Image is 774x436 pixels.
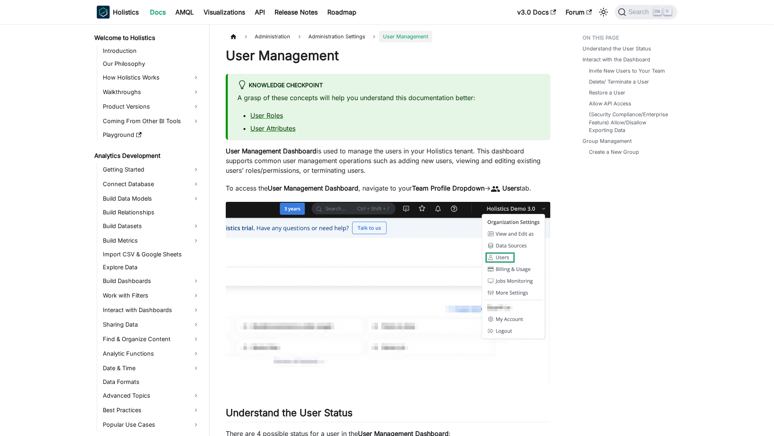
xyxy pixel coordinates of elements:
[589,148,639,156] a: Create a New Group
[100,71,202,84] a: How Holistics Works
[250,124,295,132] a: User Attributes
[491,184,500,194] span: people
[589,89,625,96] a: Restore a User
[583,56,650,63] a: Interact with the Dashboard
[226,48,550,64] h1: User Management
[100,262,202,273] a: Explore Data
[304,31,369,42] span: Administration Settings
[171,6,199,19] a: AMQL
[100,163,202,176] a: Getting Started
[100,404,202,417] a: Best Practices
[250,6,270,19] a: API
[100,289,202,302] a: Work with Filters
[100,318,202,331] a: Sharing Data
[100,249,202,260] a: Import CSV & Google Sheets
[100,234,202,247] a: Build Metrics
[226,31,550,42] nav: Breadcrumbs
[97,6,110,19] img: Holistics
[100,207,202,218] a: Build Relationships
[502,184,520,192] strong: Users
[226,407,550,422] h2: Understand the User Status
[250,111,283,119] a: User Roles
[100,115,202,128] a: Coming From Other BI Tools
[100,192,202,205] a: Build Data Models
[237,93,541,103] p: A grasp of these concepts will help you understand this documentation better:
[100,178,202,191] a: Connect Database
[589,100,631,107] a: Allow API Access
[100,220,202,233] a: Build Datasets
[268,184,358,192] strong: User Management Dashboard
[145,6,171,19] a: Docs
[589,78,649,86] a: Delete/ Terminate a User
[100,304,202,317] a: Interact with Dashboards
[583,137,632,145] a: Group Management
[113,7,139,17] b: Holistics
[100,362,202,375] a: Date & Time
[589,111,669,134] a: (Security Compliance/Enterprise Feature) Allow/Disallow Exporting Data
[100,376,202,388] a: Data Formats
[92,150,202,161] a: Analytics Development
[100,58,202,69] a: Our Philosophy
[100,100,202,113] a: Product Versions
[100,86,202,99] a: Walkthroughs
[379,31,432,42] span: User Management
[199,6,250,19] a: Visualizations
[615,5,677,19] button: Search (Ctrl+K)
[100,275,202,287] a: Build Dashboards
[322,6,361,19] a: Roadmap
[270,6,322,19] a: Release Notes
[92,32,202,44] a: Welcome to Holistics
[626,8,654,16] span: Search
[89,24,210,436] nav: Docs sidebar
[237,80,541,91] div: Knowledge Checkpoint
[100,45,202,57] a: Introduction
[589,67,665,75] a: Invite New Users to Your Team
[100,389,202,402] a: Advanced Topics
[251,31,294,42] span: Administration
[100,347,202,360] a: Analytic Functions
[226,147,316,155] strong: User Management Dashboard
[597,6,610,19] button: Switch between dark and light mode (currently light mode)
[100,333,202,346] a: Find & Organize Content
[664,8,672,15] kbd: K
[583,45,651,52] a: Understand the User Status
[100,418,202,431] a: Popular Use Cases
[226,146,550,175] p: is used to manage the users in your Holistics tenant. This dashboard supports common user managem...
[561,6,597,19] a: Forum
[100,129,202,140] a: Playground
[512,6,561,19] a: v3.0 Docs
[226,31,241,42] a: Home page
[226,183,550,194] p: To access the , navigate to your -> tab.
[97,6,139,19] a: HolisticsHolistics
[412,184,485,192] strong: Team Profile Dropdown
